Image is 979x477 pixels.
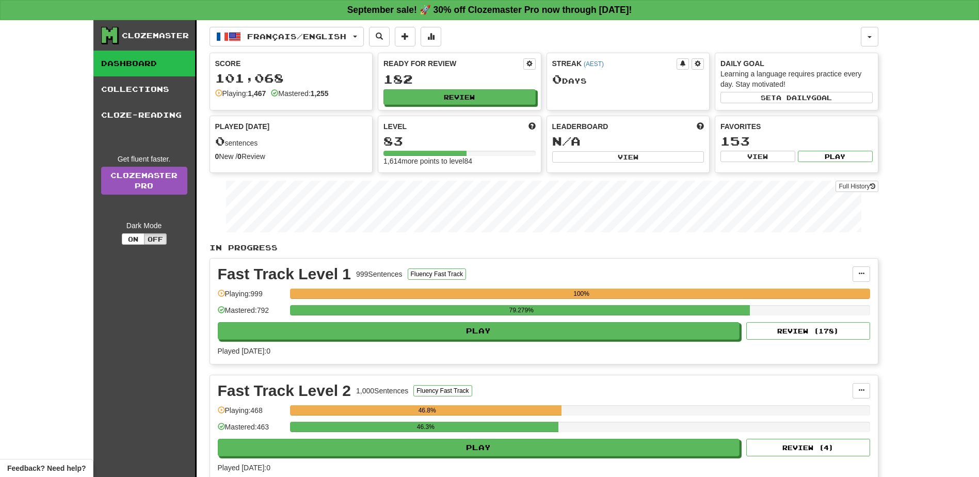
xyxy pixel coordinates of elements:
div: Daily Goal [720,58,873,69]
button: Fluency Fast Track [408,268,466,280]
strong: 0 [215,152,219,161]
a: (AEST) [584,60,604,68]
strong: 1,255 [311,89,329,98]
button: Review (4) [746,439,870,456]
button: Review [383,89,536,105]
strong: 0 [237,152,242,161]
button: Full History [836,181,878,192]
a: Collections [93,76,195,102]
span: This week in points, UTC [697,121,704,132]
button: Français/English [210,27,364,46]
a: Dashboard [93,51,195,76]
button: Review (178) [746,322,870,340]
div: Dark Mode [101,220,187,231]
button: Off [144,233,167,245]
div: 153 [720,135,873,148]
button: View [720,151,795,162]
div: Learning a language requires practice every day. Stay motivated! [720,69,873,89]
a: Cloze-Reading [93,102,195,128]
p: In Progress [210,243,878,253]
div: Day s [552,73,704,86]
button: More stats [421,27,441,46]
div: 1,614 more points to level 84 [383,156,536,166]
button: Play [218,439,740,456]
button: Search sentences [369,27,390,46]
div: 1,000 Sentences [356,386,408,396]
span: 0 [215,134,225,148]
div: Get fluent faster. [101,154,187,164]
strong: September sale! 🚀 30% off Clozemaster Pro now through [DATE]! [347,5,632,15]
span: Français / English [247,32,346,41]
div: Ready for Review [383,58,523,69]
span: Played [DATE] [215,121,270,132]
div: Streak [552,58,677,69]
span: Played [DATE]: 0 [218,347,270,355]
div: 100% [293,289,870,299]
div: New / Review [215,151,367,162]
span: Leaderboard [552,121,608,132]
div: Favorites [720,121,873,132]
button: View [552,151,704,163]
div: Playing: 468 [218,405,285,422]
div: 83 [383,135,536,148]
button: On [122,233,145,245]
button: Add sentence to collection [395,27,415,46]
button: Fluency Fast Track [413,385,472,396]
div: 46.8% [293,405,561,416]
div: sentences [215,135,367,148]
div: Playing: 999 [218,289,285,306]
button: Play [218,322,740,340]
div: 79.279% [293,305,750,315]
div: 101,068 [215,72,367,85]
div: Clozemaster [122,30,189,41]
div: Fast Track Level 2 [218,383,351,399]
span: Score more points to level up [528,121,536,132]
div: 46.3% [293,422,558,432]
button: Seta dailygoal [720,92,873,103]
strong: 1,467 [248,89,266,98]
div: Mastered: 792 [218,305,285,322]
a: ClozemasterPro [101,167,187,195]
span: N/A [552,134,581,148]
div: Fast Track Level 1 [218,266,351,282]
div: Score [215,58,367,69]
span: Open feedback widget [7,463,86,473]
div: 999 Sentences [356,269,403,279]
button: Play [798,151,873,162]
div: 182 [383,73,536,86]
div: Playing: [215,88,266,99]
span: Played [DATE]: 0 [218,464,270,472]
div: Mastered: [271,88,328,99]
span: Level [383,121,407,132]
span: a daily [776,94,811,101]
span: 0 [552,72,562,86]
div: Mastered: 463 [218,422,285,439]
